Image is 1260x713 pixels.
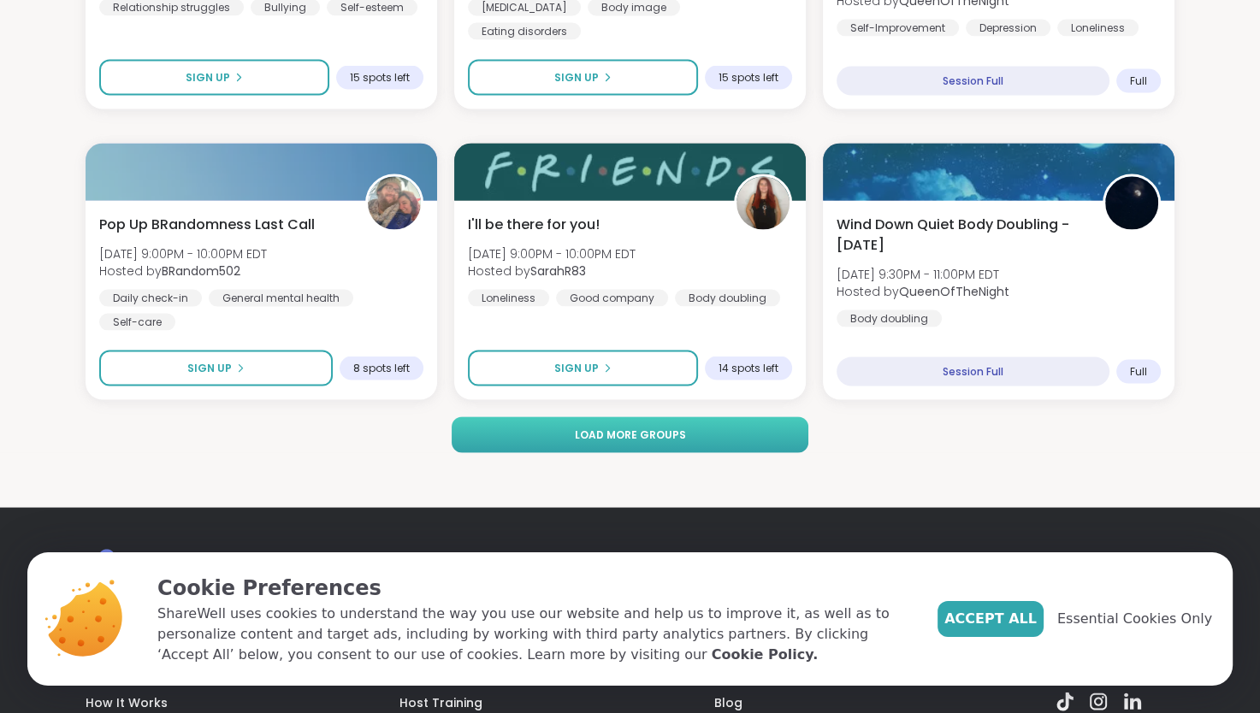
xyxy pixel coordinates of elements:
div: Session Full [837,67,1109,96]
span: Wind Down Quiet Body Doubling - [DATE] [837,215,1084,256]
span: 15 spots left [350,71,410,85]
div: Session Full [837,357,1109,386]
div: Body doubling [675,290,780,307]
a: How It Works [86,694,168,711]
button: Sign Up [99,60,329,96]
span: Hosted by [837,283,1009,300]
a: Blog [714,694,742,711]
img: SarahR83 [736,177,790,230]
b: BRandom502 [162,262,240,280]
span: 15 spots left [719,71,778,85]
a: Host Training [399,694,482,711]
b: QueenOfTheNight [899,283,1009,300]
span: Accept All [944,609,1037,629]
button: Sign Up [468,351,698,386]
img: QueenOfTheNight [1105,177,1158,230]
p: Our vision is a world where no one has to face life’s challenges alone. [801,549,1174,603]
span: 14 spots left [719,362,778,375]
div: Loneliness [468,290,549,307]
span: Essential Cookies Only [1057,609,1212,629]
button: Sign Up [468,60,698,96]
div: Self-care [99,314,175,331]
button: Sign Up [99,351,333,386]
div: Body doubling [837,310,942,327]
p: ShareWell uses cookies to understand the way you use our website and help us to improve it, as we... [157,604,910,665]
button: Accept All [938,601,1044,637]
span: [DATE] 9:30PM - 11:00PM EDT [837,266,1009,283]
a: Cookie Policy. [712,645,818,665]
div: Eating disorders [468,23,581,40]
span: Hosted by [99,262,267,280]
span: Sign Up [554,70,599,85]
span: Load more groups [574,427,685,443]
div: Good company [556,290,668,307]
img: Sharewell [84,549,276,598]
span: Hosted by [468,262,636,280]
span: Full [1130,74,1147,88]
p: Cookie Preferences [157,573,910,604]
span: Sign Up [186,70,230,85]
span: [DATE] 9:00PM - 10:00PM EDT [99,245,267,262]
span: Sign Up [554,361,599,376]
span: Pop Up BRandomness Last Call [99,215,315,235]
div: Depression [966,20,1050,37]
span: I'll be there for you! [468,215,600,235]
div: Daily check-in [99,290,202,307]
img: BRandom502 [368,177,421,230]
div: General mental health [209,290,353,307]
div: Self-Improvement [837,20,959,37]
span: Sign Up [187,361,232,376]
b: SarahR83 [530,262,586,280]
span: 8 spots left [353,362,410,375]
div: Loneliness [1057,20,1139,37]
button: Load more groups [452,417,807,453]
span: Full [1130,365,1147,379]
span: [DATE] 9:00PM - 10:00PM EDT [468,245,636,262]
